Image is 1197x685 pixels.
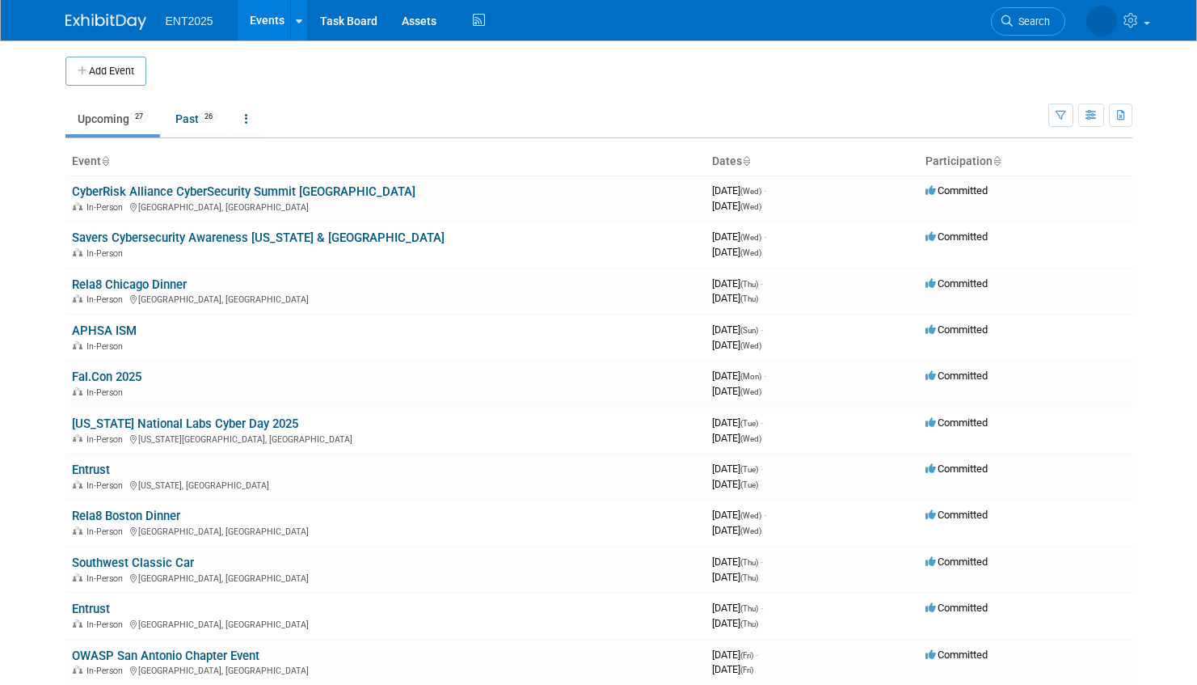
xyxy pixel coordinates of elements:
[86,434,128,445] span: In-Person
[72,509,180,523] a: Rela8 Boston Dinner
[740,280,758,289] span: (Thu)
[73,341,82,349] img: In-Person Event
[712,277,763,290] span: [DATE]
[761,277,763,290] span: -
[740,511,761,520] span: (Wed)
[72,323,137,338] a: APHSA ISM
[712,478,758,490] span: [DATE]
[712,246,761,258] span: [DATE]
[761,323,763,336] span: -
[712,370,766,382] span: [DATE]
[65,14,146,30] img: ExhibitDay
[72,602,110,616] a: Entrust
[130,111,148,123] span: 27
[761,416,763,429] span: -
[73,619,82,628] img: In-Person Event
[86,294,128,305] span: In-Person
[740,465,758,474] span: (Tue)
[712,200,761,212] span: [DATE]
[925,370,988,382] span: Committed
[761,463,763,475] span: -
[925,556,988,568] span: Committed
[163,104,230,134] a: Past26
[706,148,919,175] th: Dates
[73,294,82,302] img: In-Person Event
[72,463,110,477] a: Entrust
[86,573,128,584] span: In-Person
[72,184,415,199] a: CyberRisk Alliance CyberSecurity Summit [GEOGRAPHIC_DATA]
[764,230,766,243] span: -
[712,292,758,304] span: [DATE]
[86,248,128,259] span: In-Person
[925,416,988,429] span: Committed
[761,602,763,614] span: -
[740,326,758,335] span: (Sun)
[740,434,761,443] span: (Wed)
[925,509,988,521] span: Committed
[712,663,753,675] span: [DATE]
[740,619,758,628] span: (Thu)
[740,651,753,660] span: (Fri)
[740,294,758,303] span: (Thu)
[86,619,128,630] span: In-Person
[925,323,988,336] span: Committed
[712,571,758,583] span: [DATE]
[712,432,761,444] span: [DATE]
[740,526,761,535] span: (Wed)
[73,202,82,210] img: In-Person Event
[73,573,82,581] img: In-Person Event
[740,419,758,428] span: (Tue)
[761,556,763,568] span: -
[712,385,761,397] span: [DATE]
[73,434,82,442] img: In-Person Event
[712,463,763,475] span: [DATE]
[72,370,141,384] a: Fal.Con 2025
[73,480,82,488] img: In-Person Event
[86,341,128,352] span: In-Person
[65,148,706,175] th: Event
[925,463,988,475] span: Committed
[925,602,988,614] span: Committed
[72,663,699,676] div: [GEOGRAPHIC_DATA], [GEOGRAPHIC_DATA]
[166,15,213,27] span: ENT2025
[756,649,758,661] span: -
[740,233,761,242] span: (Wed)
[925,230,988,243] span: Committed
[73,666,82,674] img: In-Person Event
[740,558,758,567] span: (Thu)
[200,111,217,123] span: 26
[740,341,761,350] span: (Wed)
[72,617,699,630] div: [GEOGRAPHIC_DATA], [GEOGRAPHIC_DATA]
[712,524,761,536] span: [DATE]
[740,666,753,674] span: (Fri)
[740,187,761,196] span: (Wed)
[72,292,699,305] div: [GEOGRAPHIC_DATA], [GEOGRAPHIC_DATA]
[72,649,259,663] a: OWASP San Antonio Chapter Event
[740,604,758,613] span: (Thu)
[740,202,761,211] span: (Wed)
[712,649,758,661] span: [DATE]
[86,480,128,491] span: In-Person
[72,556,194,570] a: Southwest Classic Car
[86,387,128,398] span: In-Person
[712,339,761,351] span: [DATE]
[740,248,761,257] span: (Wed)
[712,323,763,336] span: [DATE]
[73,248,82,256] img: In-Person Event
[72,416,298,431] a: [US_STATE] National Labs Cyber Day 2025
[993,154,1001,167] a: Sort by Participation Type
[712,602,763,614] span: [DATE]
[72,200,699,213] div: [GEOGRAPHIC_DATA], [GEOGRAPHIC_DATA]
[86,526,128,537] span: In-Person
[712,509,766,521] span: [DATE]
[764,370,766,382] span: -
[740,387,761,396] span: (Wed)
[73,526,82,535] img: In-Person Event
[919,148,1132,175] th: Participation
[740,480,758,489] span: (Tue)
[925,649,988,661] span: Committed
[925,277,988,290] span: Committed
[65,104,160,134] a: Upcoming27
[72,478,699,491] div: [US_STATE], [GEOGRAPHIC_DATA]
[712,556,763,568] span: [DATE]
